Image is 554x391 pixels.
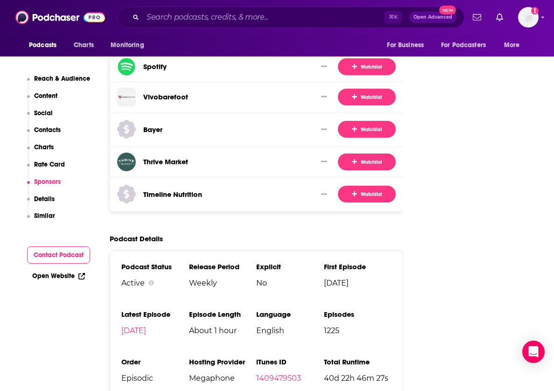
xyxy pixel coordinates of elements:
[189,326,257,335] span: About 1 hour
[34,161,65,168] p: Rate Card
[317,125,330,134] button: Show More Button
[387,39,424,52] span: For Business
[27,178,61,195] button: Sponsors
[522,341,545,363] div: Open Intercom Messenger
[143,190,202,199] a: Timeline Nutrition
[143,92,188,101] a: Vivobarefoot
[338,89,395,105] button: Watchlist
[189,374,257,383] span: Megaphone
[27,212,56,229] button: Similar
[492,9,507,25] a: Show notifications dropdown
[143,157,188,166] a: Thrive Market
[34,195,55,203] p: Details
[117,57,136,76] img: Spotify logo
[518,7,539,28] img: User Profile
[143,10,385,25] input: Search podcasts, credits, & more...
[352,126,382,133] span: Watchlist
[121,262,189,271] h3: Podcast Status
[121,310,189,319] h3: Latest Episode
[143,125,162,134] a: Bayer
[121,374,189,383] span: Episodic
[34,109,53,117] p: Social
[338,186,395,202] button: Watchlist
[74,39,94,52] span: Charts
[352,158,382,166] span: Watchlist
[317,157,330,166] button: Show More Button
[439,6,456,14] span: New
[117,88,136,106] img: Vivobarefoot logo
[324,262,392,271] h3: First Episode
[34,126,61,134] p: Contacts
[143,62,167,71] a: Spotify
[338,154,395,170] button: Watchlist
[338,121,395,138] button: Watchlist
[121,279,189,287] div: Active
[117,153,136,171] img: Thrive Market logo
[256,262,324,271] h3: Explicit
[324,310,392,319] h3: Episodes
[110,234,163,243] h2: Podcast Details
[22,36,69,54] button: open menu
[111,39,144,52] span: Monitoring
[34,143,54,151] p: Charts
[15,8,105,26] img: Podchaser - Follow, Share and Rate Podcasts
[414,15,452,20] span: Open Advanced
[531,7,539,14] svg: Add a profile image
[469,9,485,25] a: Show notifications dropdown
[256,357,324,366] h3: iTunes ID
[256,279,324,287] span: No
[27,161,65,178] button: Rate Card
[27,143,54,161] button: Charts
[34,212,55,220] p: Similar
[435,36,499,54] button: open menu
[518,7,539,28] span: Logged in as AirwaveMedia
[121,357,189,366] h3: Order
[189,310,257,319] h3: Episode Length
[518,7,539,28] button: Show profile menu
[324,357,392,366] h3: Total Runtime
[352,191,382,198] span: Watchlist
[32,272,85,280] a: Open Website
[121,326,146,335] a: [DATE]
[256,374,301,383] a: 1409479503
[317,62,330,71] button: Show More Button
[34,92,57,100] p: Content
[409,12,456,23] button: Open AdvancedNew
[380,36,435,54] button: open menu
[352,93,382,101] span: Watchlist
[256,310,324,319] h3: Language
[324,279,392,287] span: [DATE]
[27,246,91,264] button: Contact Podcast
[352,63,382,70] span: Watchlist
[317,92,330,101] button: Show More Button
[189,279,257,287] span: Weekly
[34,178,61,186] p: Sponsors
[338,58,395,75] button: Watchlist
[256,326,324,335] span: English
[317,189,330,199] button: Show More Button
[34,75,90,83] p: Reach & Audience
[324,374,392,383] span: 40d 22h 46m 27s
[27,92,58,109] button: Content
[104,36,156,54] button: open menu
[189,357,257,366] h3: Hosting Provider
[324,326,392,335] span: 1225
[68,36,99,54] a: Charts
[441,39,486,52] span: For Podcasters
[385,11,402,23] span: ⌘ K
[498,36,532,54] button: open menu
[189,262,257,271] h3: Release Period
[27,126,61,143] button: Contacts
[29,39,56,52] span: Podcasts
[27,195,55,212] button: Details
[504,39,520,52] span: More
